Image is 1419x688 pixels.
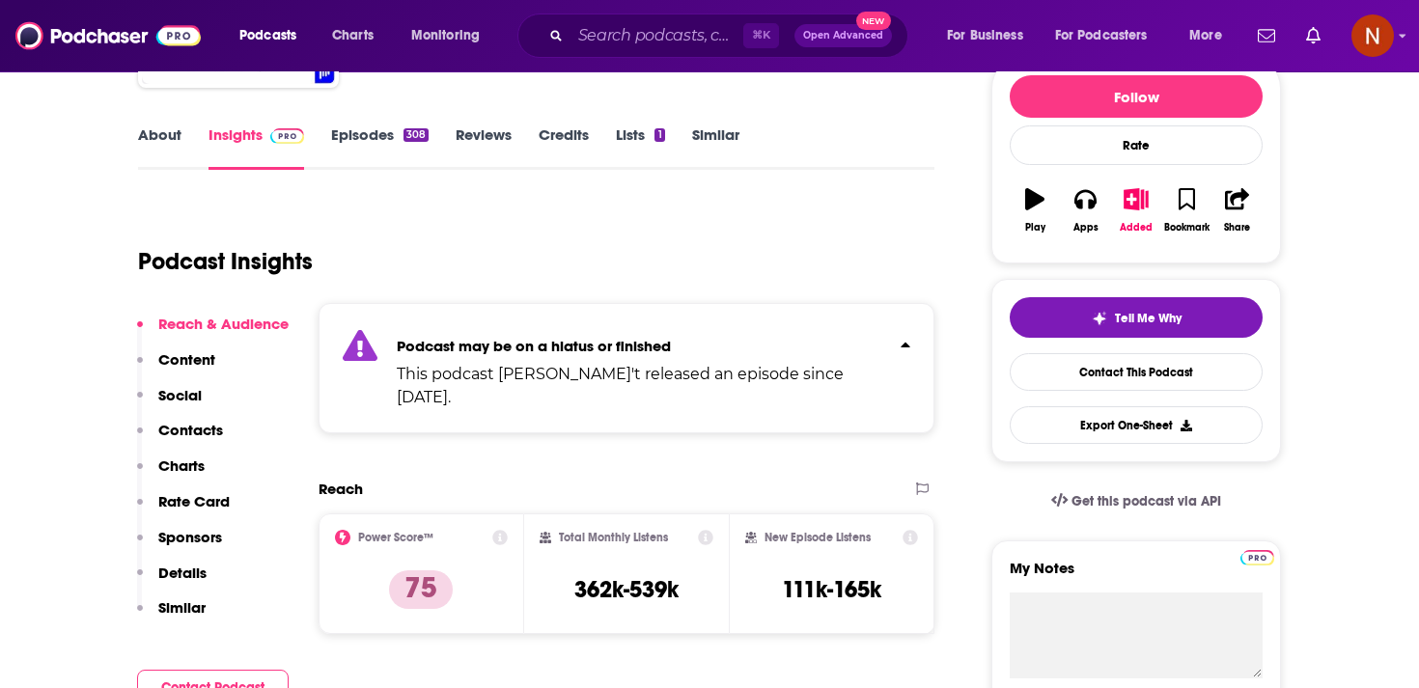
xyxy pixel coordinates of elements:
p: Social [158,386,202,404]
p: Sponsors [158,528,222,546]
button: Bookmark [1161,176,1211,245]
span: New [856,12,891,30]
a: InsightsPodchaser Pro [209,125,304,170]
p: Charts [158,456,205,475]
div: Rate [1010,125,1263,165]
button: tell me why sparkleTell Me Why [1010,297,1263,338]
h3: 111k-165k [782,575,881,604]
input: Search podcasts, credits, & more... [570,20,743,51]
p: Reach & Audience [158,315,289,333]
section: Click to expand status details [319,303,934,433]
span: More [1189,22,1222,49]
h2: Total Monthly Listens [559,531,668,544]
p: This podcast [PERSON_NAME]'t released an episode since [DATE]. [397,363,885,409]
button: open menu [1176,20,1246,51]
img: Podchaser Pro [1240,550,1274,565]
span: For Podcasters [1055,22,1148,49]
span: Logged in as AdelNBM [1351,14,1394,57]
img: User Profile [1351,14,1394,57]
p: Contacts [158,421,223,439]
div: Added [1120,222,1153,234]
button: Open AdvancedNew [794,24,892,47]
button: Export One-Sheet [1010,406,1263,444]
a: Contact This Podcast [1010,353,1263,391]
img: Podchaser - Follow, Share and Rate Podcasts [15,17,201,54]
button: Apps [1060,176,1110,245]
button: Added [1111,176,1161,245]
button: Reach & Audience [137,315,289,350]
button: open menu [933,20,1047,51]
p: Details [158,564,207,582]
h2: New Episode Listens [765,531,871,544]
button: Contacts [137,421,223,456]
h2: Power Score™ [358,531,433,544]
button: Follow [1010,75,1263,118]
h2: Reach [319,480,363,498]
button: Sponsors [137,528,222,564]
strong: Podcast may be on a hiatus or finished [397,337,671,355]
p: Content [158,350,215,369]
button: Show profile menu [1351,14,1394,57]
a: Charts [320,20,385,51]
button: open menu [1043,20,1176,51]
a: Reviews [456,125,512,170]
img: tell me why sparkle [1092,311,1107,326]
div: Apps [1073,222,1099,234]
h3: 362k-539k [574,575,679,604]
p: Similar [158,598,206,617]
button: Share [1212,176,1263,245]
span: Get this podcast via API [1071,493,1221,509]
h1: Podcast Insights [138,247,313,276]
button: Rate Card [137,492,230,528]
span: Open Advanced [803,31,883,41]
button: Social [137,386,202,422]
span: Tell Me Why [1115,311,1182,326]
a: Credits [539,125,589,170]
div: Play [1025,222,1045,234]
label: My Notes [1010,559,1263,592]
img: Podchaser Pro [270,128,304,144]
a: Show notifications dropdown [1298,19,1328,52]
div: 308 [403,128,429,142]
button: Details [137,564,207,599]
div: Search podcasts, credits, & more... [536,14,927,58]
button: Play [1010,176,1060,245]
p: 75 [389,570,453,609]
span: Charts [332,22,374,49]
a: Show notifications dropdown [1250,19,1283,52]
a: Get this podcast via API [1036,478,1237,525]
div: 1 [654,128,664,142]
span: Monitoring [411,22,480,49]
button: Content [137,350,215,386]
span: For Business [947,22,1023,49]
button: open menu [398,20,505,51]
div: Bookmark [1164,222,1210,234]
span: ⌘ K [743,23,779,48]
button: open menu [226,20,321,51]
a: Pro website [1240,547,1274,565]
p: Rate Card [158,492,230,510]
a: Lists1 [616,125,664,170]
a: Similar [692,125,739,170]
div: Share [1224,222,1250,234]
a: Episodes308 [331,125,429,170]
button: Similar [137,598,206,634]
span: Podcasts [239,22,296,49]
a: About [138,125,181,170]
button: Charts [137,456,205,492]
